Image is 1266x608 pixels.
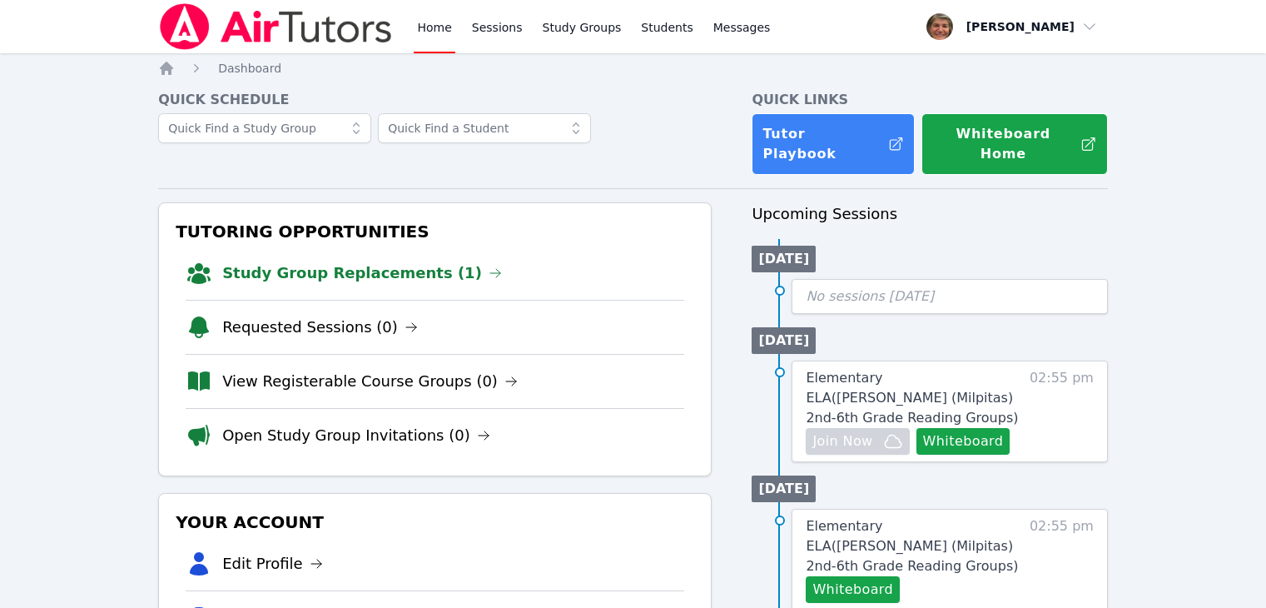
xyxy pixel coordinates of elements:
[172,217,698,247] h3: Tutoring Opportunities
[806,370,1018,426] span: Elementary ELA ( [PERSON_NAME] (Milpitas) 2nd-6th Grade Reading Groups )
[218,60,281,77] a: Dashboard
[158,90,712,110] h4: Quick Schedule
[921,113,1108,175] button: Whiteboard Home
[916,428,1010,455] button: Whiteboard
[806,428,909,455] button: Join Now
[752,202,1108,226] h3: Upcoming Sessions
[158,60,1108,77] nav: Breadcrumb
[752,113,915,175] a: Tutor Playbook
[752,327,816,354] li: [DATE]
[752,476,816,502] li: [DATE]
[713,19,771,36] span: Messages
[172,507,698,537] h3: Your Account
[806,368,1021,428] a: Elementary ELA([PERSON_NAME] (Milpitas) 2nd-6th Grade Reading Groups)
[806,576,900,603] button: Whiteboard
[752,90,1108,110] h4: Quick Links
[806,516,1021,576] a: Elementary ELA([PERSON_NAME] (Milpitas) 2nd-6th Grade Reading Groups)
[806,518,1018,574] span: Elementary ELA ( [PERSON_NAME] (Milpitas) 2nd-6th Grade Reading Groups )
[1030,516,1094,603] span: 02:55 pm
[378,113,591,143] input: Quick Find a Student
[218,62,281,75] span: Dashboard
[158,113,371,143] input: Quick Find a Study Group
[158,3,394,50] img: Air Tutors
[752,246,816,272] li: [DATE]
[222,316,418,339] a: Requested Sessions (0)
[222,370,518,393] a: View Registerable Course Groups (0)
[222,262,502,285] a: Study Group Replacements (1)
[806,288,934,304] span: No sessions [DATE]
[812,431,872,451] span: Join Now
[222,424,490,447] a: Open Study Group Invitations (0)
[1030,368,1094,455] span: 02:55 pm
[222,552,323,576] a: Edit Profile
